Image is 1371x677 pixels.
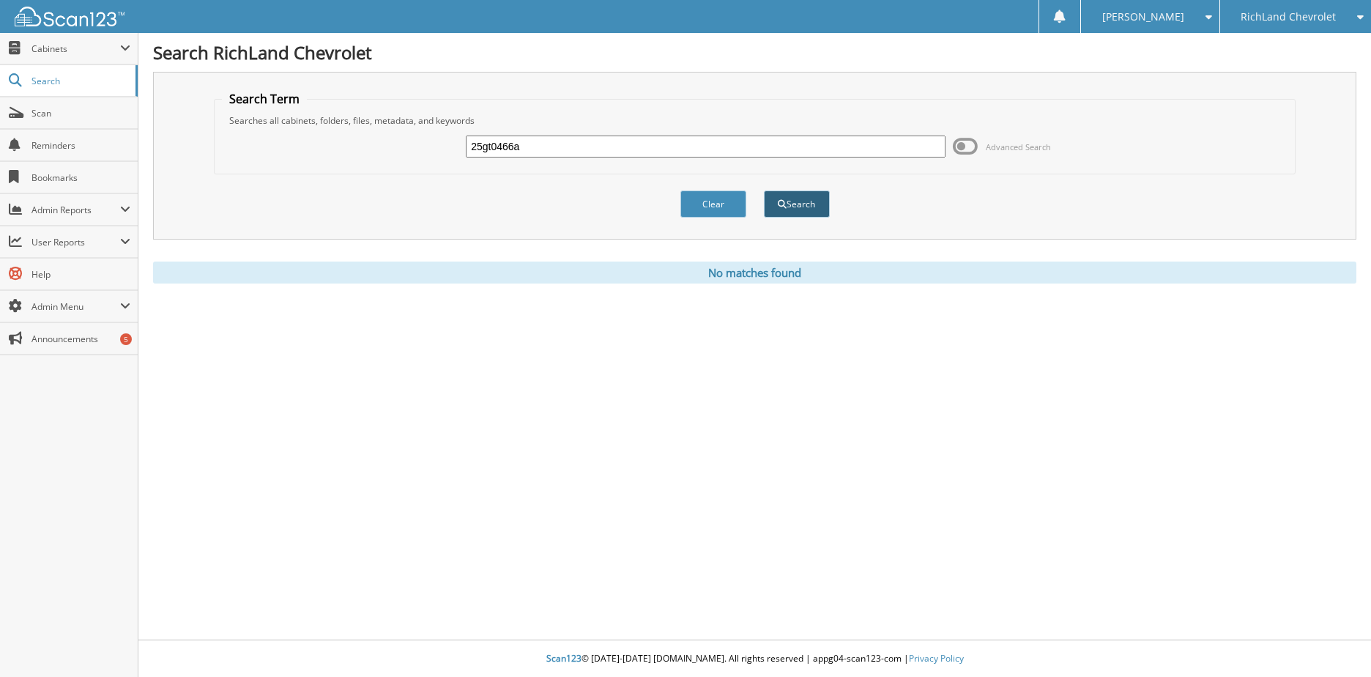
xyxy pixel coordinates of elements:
[1241,12,1336,21] span: RichLand Chevrolet
[1102,12,1184,21] span: [PERSON_NAME]
[31,300,120,313] span: Admin Menu
[31,333,130,345] span: Announcements
[31,75,128,87] span: Search
[31,236,120,248] span: User Reports
[31,42,120,55] span: Cabinets
[31,204,120,216] span: Admin Reports
[764,190,830,218] button: Search
[1298,607,1371,677] iframe: Chat Widget
[120,333,132,345] div: 5
[31,107,130,119] span: Scan
[222,114,1288,127] div: Searches all cabinets, folders, files, metadata, and keywords
[986,141,1051,152] span: Advanced Search
[909,652,964,665] a: Privacy Policy
[31,268,130,281] span: Help
[546,652,582,665] span: Scan123
[222,91,307,107] legend: Search Term
[153,262,1356,284] div: No matches found
[31,139,130,152] span: Reminders
[15,7,125,26] img: scan123-logo-white.svg
[31,171,130,184] span: Bookmarks
[680,190,746,218] button: Clear
[153,40,1356,64] h1: Search RichLand Chevrolet
[138,641,1371,677] div: © [DATE]-[DATE] [DOMAIN_NAME]. All rights reserved | appg04-scan123-com |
